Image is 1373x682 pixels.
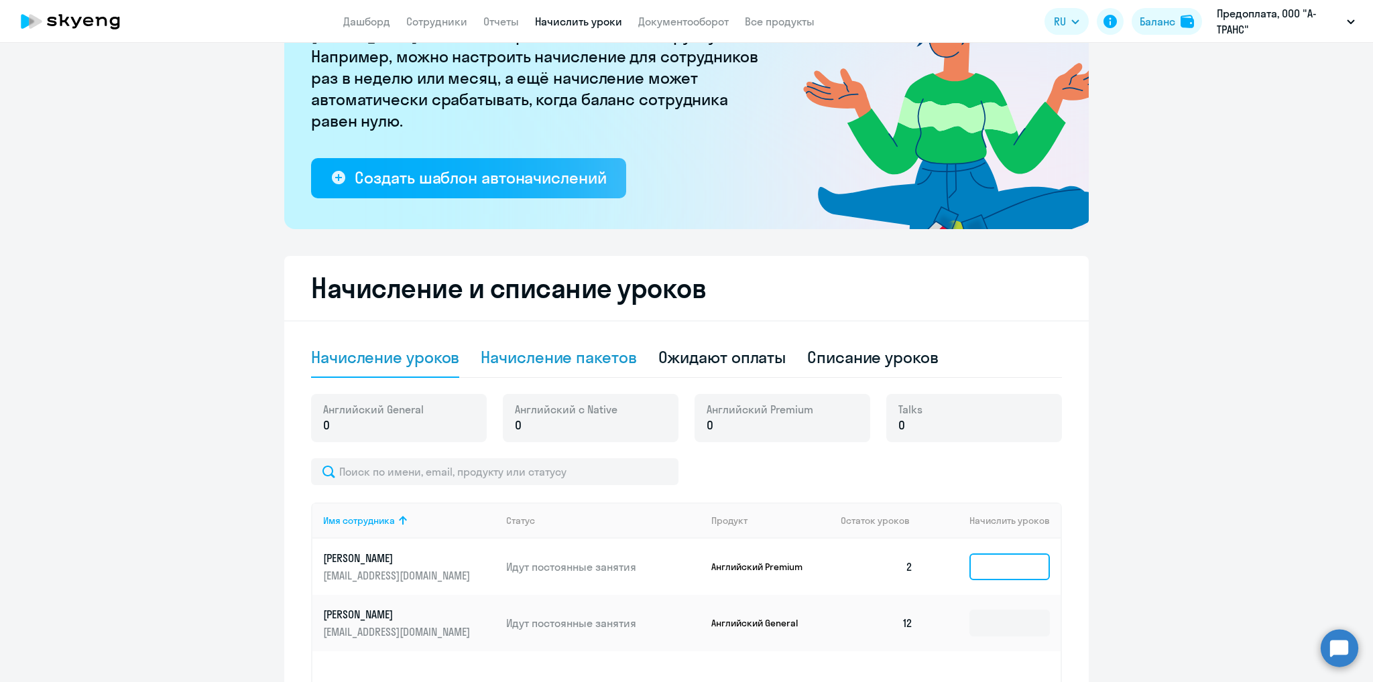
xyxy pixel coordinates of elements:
div: Имя сотрудника [323,515,495,527]
img: balance [1181,15,1194,28]
p: [PERSON_NAME] [323,607,473,622]
div: Статус [506,515,701,527]
button: Создать шаблон автоначислений [311,158,626,198]
div: Баланс [1140,13,1175,29]
p: Идут постоянные занятия [506,616,701,630]
div: Продукт [711,515,831,527]
button: Предоплата, ООО "А-ТРАНС" [1210,5,1362,38]
span: 0 [515,417,522,434]
a: Дашборд [343,15,390,28]
span: Talks [898,402,922,417]
button: RU [1044,8,1089,35]
p: Английский Premium [711,561,812,573]
p: Идут постоянные занятия [506,559,701,574]
div: Остаток уроков [841,515,924,527]
div: Начисление пакетов [481,346,636,368]
div: Создать шаблон автоначислений [355,167,606,188]
a: [PERSON_NAME][EMAIL_ADDRESS][DOMAIN_NAME] [323,551,495,583]
span: 0 [898,417,905,434]
div: Продукт [711,515,748,527]
a: Сотрудники [406,15,467,28]
td: 12 [830,595,924,651]
span: 0 [707,417,713,434]
span: Английский с Native [515,402,617,417]
a: Все продукты [745,15,815,28]
span: Английский Premium [707,402,813,417]
button: Балансbalance [1132,8,1202,35]
p: [EMAIL_ADDRESS][DOMAIN_NAME] [323,568,473,583]
div: Начисление уроков [311,346,459,368]
div: Имя сотрудника [323,515,395,527]
a: [PERSON_NAME][EMAIL_ADDRESS][DOMAIN_NAME] [323,607,495,639]
h2: Начисление и списание уроков [311,272,1062,304]
p: Предоплата, ООО "А-ТРАНС" [1217,5,1341,38]
p: [PERSON_NAME] [323,551,473,565]
p: Английский General [711,617,812,629]
div: Статус [506,515,535,527]
span: Английский General [323,402,424,417]
a: Отчеты [483,15,519,28]
div: Списание уроков [807,346,939,368]
span: 0 [323,417,330,434]
a: Документооборот [638,15,729,28]
input: Поиск по имени, email, продукту или статусу [311,458,678,485]
th: Начислить уроков [924,502,1061,539]
p: [EMAIL_ADDRESS][DOMAIN_NAME] [323,624,473,639]
a: Начислить уроки [535,15,622,28]
td: 2 [830,539,924,595]
span: RU [1054,13,1066,29]
span: Остаток уроков [841,515,910,527]
p: [PERSON_NAME] больше не придётся начислять вручную. Например, можно настроить начисление для сотр... [311,24,767,131]
div: Ожидают оплаты [658,346,786,368]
